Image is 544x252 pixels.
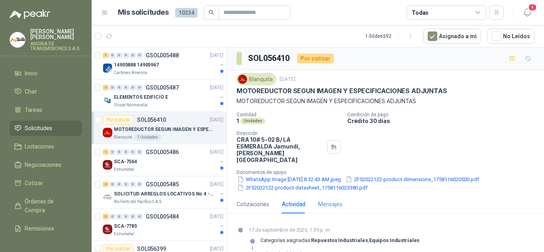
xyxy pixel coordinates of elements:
[103,160,112,170] img: Company Logo
[528,4,537,11] span: 4
[237,73,276,85] div: Blanquita
[116,85,122,90] div: 0
[137,53,143,58] div: 0
[110,85,115,90] div: 0
[210,181,223,188] p: [DATE]
[103,51,225,76] a: 1 0 0 0 0 0 GSOL005488[DATE] Company Logo14905888 14905967Cartones America
[130,182,136,187] div: 0
[249,226,419,234] p: 17 de septiembre de 2025, 1:39 p. m.
[114,231,134,237] p: Estrumetal
[103,225,112,234] img: Company Logo
[110,53,115,58] div: 0
[114,61,159,69] p: 14905888 14905967
[248,52,291,64] h3: SOL056410
[487,29,534,44] button: No Leídos
[123,85,129,90] div: 0
[347,117,541,124] p: Crédito 30 días
[237,112,341,117] p: Cantidad
[10,102,82,117] a: Tareas
[103,192,112,202] img: Company Logo
[369,237,420,243] strong: Equipos Industriales
[103,212,225,237] a: 5 0 0 0 0 0 GSOL005484[DATE] Company LogoSCA-7785Estrumetal
[110,149,115,155] div: 0
[137,246,166,252] p: SOL056399
[116,214,122,219] div: 0
[114,158,137,166] p: SCA-7564
[10,32,25,47] img: Company Logo
[237,87,447,95] p: MOTOREDUCTOR SEGUN IMAGEN Y ESPECIFICACIONES ADJUNTAS
[123,149,129,155] div: 0
[345,175,480,184] button: 2F52022122-product-dimensions_1758116020500.pdf
[103,214,109,219] div: 5
[25,179,43,188] span: Cotizar
[10,121,82,136] a: Solicitudes
[103,180,225,205] a: 4 0 0 0 0 0 GSOL005485[DATE] Company LogoSOLICITUD ARREGLOS LOCATIVOS No 4 - PICHINDERio Fertil d...
[237,131,324,136] p: Dirección
[365,30,417,43] div: 1 - 50 de 6592
[241,118,265,124] div: Unidades
[25,197,74,215] span: Órdenes de Compra
[110,182,115,187] div: 0
[103,149,109,155] div: 1
[297,54,334,63] div: Por cotizar
[30,41,82,51] p: ANDINA DE TRANSMISIONES S.A.S
[114,102,147,108] p: Grupo Normandía
[10,10,50,19] img: Logo peakr
[114,134,132,141] p: Blanquita
[123,53,129,58] div: 0
[210,213,223,221] p: [DATE]
[311,237,368,243] strong: Repuestos Industriales
[237,117,239,124] p: 1
[137,214,143,219] div: 0
[114,190,213,198] p: SOLICITUD ARREGLOS LOCATIVOS No 4 - PICHINDE
[103,182,109,187] div: 4
[347,112,541,117] p: Condición de pago
[237,175,342,184] button: WhatsApp Image [DATE] 8.32.43 AM.jpeg
[30,29,82,40] p: [PERSON_NAME] [PERSON_NAME]
[114,94,168,101] p: ELEMENTOS EDIFICIO E
[130,149,136,155] div: 0
[146,182,179,187] p: GSOL005485
[209,10,214,15] span: search
[123,182,129,187] div: 0
[25,69,37,78] span: Inicio
[237,200,269,209] div: Cotizaciones
[110,214,115,219] div: 0
[260,237,419,244] p: Categorías asignadas: ,
[114,166,134,173] p: Estrumetal
[114,199,162,205] p: Rio Fertil del Pacífico S.A.S.
[25,142,54,151] span: Licitaciones
[103,147,225,173] a: 1 0 0 0 0 0 GSOL005486[DATE] Company LogoSCA-7564Estrumetal
[137,85,143,90] div: 0
[10,66,82,81] a: Inicio
[237,136,324,163] p: CRA 10# 5-02 B/ LA ESMERALDA Jamundí , [PERSON_NAME][GEOGRAPHIC_DATA]
[237,184,368,192] button: 2F52022122-product-datasheet_1758116023380.pdf
[210,148,223,156] p: [DATE]
[25,87,37,96] span: Chat
[423,29,481,44] button: Asignado a mi
[103,85,109,90] div: 2
[146,214,179,219] p: GSOL005484
[25,105,42,114] span: Tareas
[118,7,169,18] h1: Mis solicitudes
[103,128,112,137] img: Company Logo
[237,97,534,105] p: MOTOREDUCTOR SEGUN IMAGEN Y ESPECIFICACIONES ADJUNTAS
[146,149,179,155] p: GSOL005486
[103,53,109,58] div: 1
[130,53,136,58] div: 0
[137,149,143,155] div: 0
[116,182,122,187] div: 0
[210,84,223,92] p: [DATE]
[25,160,61,169] span: Negociaciones
[237,170,541,175] p: Documentos de apoyo
[103,63,112,73] img: Company Logo
[116,149,122,155] div: 0
[280,76,295,83] p: [DATE]
[175,8,198,18] span: 10334
[10,221,82,236] a: Remisiones
[412,8,429,17] div: Todas
[114,223,137,230] p: SCA-7785
[103,96,112,105] img: Company Logo
[130,85,136,90] div: 0
[123,214,129,219] div: 0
